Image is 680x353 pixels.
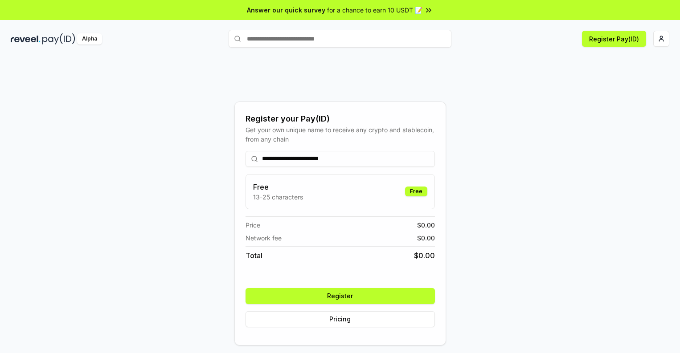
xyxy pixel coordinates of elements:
[246,311,435,327] button: Pricing
[246,250,262,261] span: Total
[582,31,646,47] button: Register Pay(ID)
[77,33,102,45] div: Alpha
[414,250,435,261] span: $ 0.00
[11,33,41,45] img: reveel_dark
[253,192,303,202] p: 13-25 characters
[247,5,325,15] span: Answer our quick survey
[246,113,435,125] div: Register your Pay(ID)
[253,182,303,192] h3: Free
[246,125,435,144] div: Get your own unique name to receive any crypto and stablecoin, from any chain
[246,288,435,304] button: Register
[417,233,435,243] span: $ 0.00
[327,5,422,15] span: for a chance to earn 10 USDT 📝
[42,33,75,45] img: pay_id
[405,187,427,196] div: Free
[417,220,435,230] span: $ 0.00
[246,220,260,230] span: Price
[246,233,282,243] span: Network fee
